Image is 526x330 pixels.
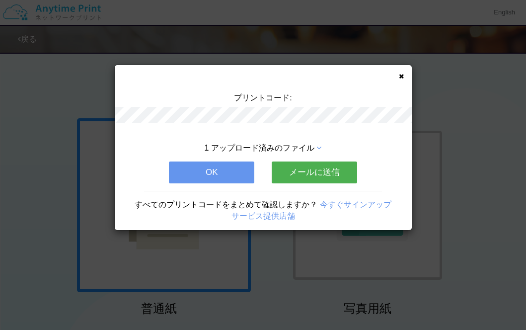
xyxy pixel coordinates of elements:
[234,93,292,102] span: プリントコード:
[135,200,317,209] span: すべてのプリントコードをまとめて確認しますか？
[231,212,295,220] a: サービス提供店舗
[205,144,314,152] span: 1 アップロード済みのファイル
[320,200,391,209] a: 今すぐサインアップ
[272,162,357,183] button: メールに送信
[169,162,254,183] button: OK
